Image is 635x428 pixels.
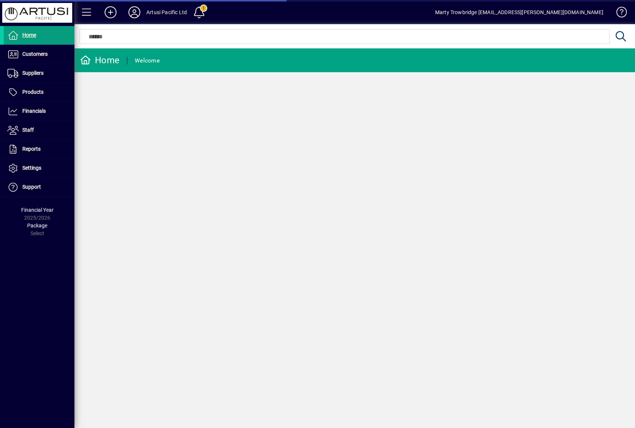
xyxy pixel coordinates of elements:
[4,45,74,64] a: Customers
[146,6,187,18] div: Artusi Pacific Ltd
[22,165,41,171] span: Settings
[135,55,160,67] div: Welcome
[22,184,41,190] span: Support
[22,51,48,57] span: Customers
[22,89,44,95] span: Products
[435,6,603,18] div: Marty Trowbridge [EMAIL_ADDRESS][PERSON_NAME][DOMAIN_NAME]
[22,108,46,114] span: Financials
[4,140,74,159] a: Reports
[27,223,47,229] span: Package
[22,70,44,76] span: Suppliers
[22,32,36,38] span: Home
[21,207,54,213] span: Financial Year
[4,64,74,83] a: Suppliers
[4,121,74,140] a: Staff
[22,146,41,152] span: Reports
[611,1,626,26] a: Knowledge Base
[99,6,122,19] button: Add
[22,127,34,133] span: Staff
[4,178,74,197] a: Support
[122,6,146,19] button: Profile
[80,54,119,66] div: Home
[4,83,74,102] a: Products
[4,102,74,121] a: Financials
[4,159,74,178] a: Settings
